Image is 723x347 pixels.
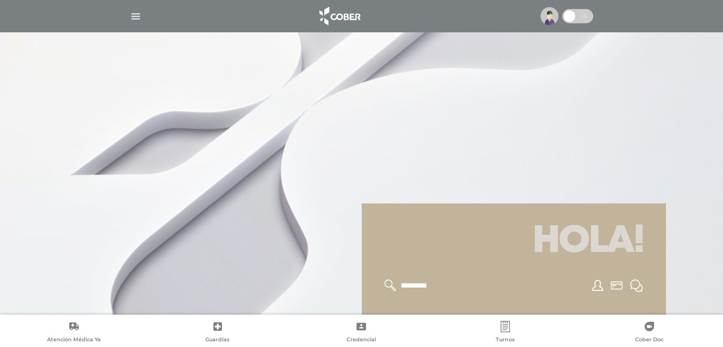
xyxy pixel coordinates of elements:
[47,336,101,345] span: Atención Médica Ya
[347,336,376,345] span: Credencial
[289,321,434,345] a: Credencial
[314,5,364,28] img: logo_cober_home-white.png
[373,215,655,268] h1: Hola!
[635,336,664,345] span: Cober Doc
[146,321,290,345] a: Guardias
[2,321,146,345] a: Atención Médica Ya
[540,7,559,25] img: profile-placeholder.svg
[205,336,230,345] span: Guardias
[577,321,721,345] a: Cober Doc
[496,336,515,345] span: Turnos
[130,10,142,22] img: Cober_menu-lines-white.svg
[434,321,578,345] a: Turnos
